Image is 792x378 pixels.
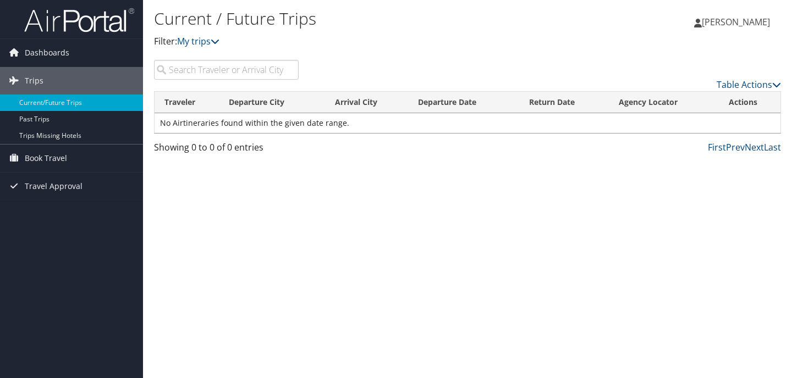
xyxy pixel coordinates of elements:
span: Dashboards [25,39,69,66]
th: Agency Locator: activate to sort column ascending [609,92,719,113]
a: [PERSON_NAME] [694,5,781,38]
a: Next [745,141,764,153]
p: Filter: [154,35,572,49]
a: First [708,141,726,153]
td: No Airtineraries found within the given date range. [155,113,780,133]
a: Table Actions [717,79,781,91]
th: Actions [719,92,780,113]
a: Last [764,141,781,153]
input: Search Traveler or Arrival City [154,60,299,80]
img: airportal-logo.png [24,7,134,33]
h1: Current / Future Trips [154,7,572,30]
span: Trips [25,67,43,94]
th: Departure City: activate to sort column ascending [219,92,325,113]
span: [PERSON_NAME] [702,16,770,28]
th: Return Date: activate to sort column ascending [519,92,608,113]
a: Prev [726,141,745,153]
span: Book Travel [25,144,67,172]
div: Showing 0 to 0 of 0 entries [154,141,299,159]
th: Departure Date: activate to sort column descending [408,92,520,113]
th: Traveler: activate to sort column ascending [155,92,219,113]
span: Travel Approval [25,173,82,200]
a: My trips [177,35,219,47]
th: Arrival City: activate to sort column ascending [325,92,408,113]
